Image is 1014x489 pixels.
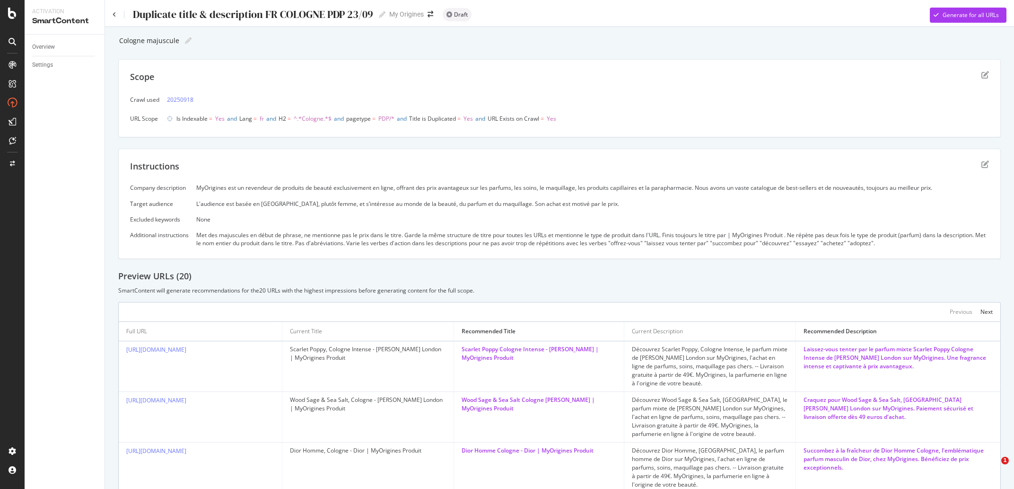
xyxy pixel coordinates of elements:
[266,115,276,123] span: and
[290,345,446,362] div: Scarlet Poppy, Cologne Intense - [PERSON_NAME] London | MyOrigines Produit
[118,286,1001,294] div: SmartContent will generate recommendations for the 20 URLs with the highest impressions before ge...
[462,327,516,336] div: Recommended Title
[457,115,461,123] span: =
[130,96,159,104] div: Crawl used
[196,215,989,223] div: None
[185,37,192,44] i: Edit report name
[982,457,1005,480] iframe: Intercom live chat
[632,327,683,336] div: Current Description
[290,327,322,336] div: Current Title
[288,115,291,123] span: =
[389,9,424,19] div: My Origines
[454,12,468,18] span: Draft
[804,327,877,336] div: Recommended Description
[130,115,159,123] div: URL Scope
[294,115,332,123] span: ^.*Cologne.*$
[950,308,972,316] div: Previous
[804,446,993,472] div: Succombez à la fraîcheur de Dior Homme Cologne, l'emblématique parfum masculin de Dior, chez MyOr...
[632,396,788,438] div: Découvrez Wood Sage & Sea Salt, [GEOGRAPHIC_DATA], le parfum mixte de [PERSON_NAME] London sur My...
[428,11,433,18] div: arrow-right-arrow-left
[126,447,186,455] a: [URL][DOMAIN_NAME]
[118,270,1001,283] div: Preview URLs ( 20 )
[334,115,344,123] span: and
[943,11,999,19] div: Generate for all URLs
[379,11,385,18] i: Edit report name
[126,346,186,354] a: [URL][DOMAIN_NAME]
[126,327,147,336] div: Full URL
[32,16,97,27] div: SmartContent
[176,115,208,123] span: Is Indexable
[346,115,371,123] span: pagetype
[950,306,972,318] button: Previous
[239,115,252,123] span: Lang
[118,37,179,44] div: Cologne majuscule
[196,231,989,247] div: Met des majuscules en début de phrase, ne mentionne pas le prix dans le titre. Garde la même stru...
[397,115,407,123] span: and
[196,184,989,192] div: MyOrigines est un revendeur de produits de beauté exclusivement en ligne, offrant des prix avanta...
[290,396,446,413] div: Wood Sage & Sea Salt, Cologne - [PERSON_NAME] London | MyOrigines Produit
[930,8,1006,23] button: Generate for all URLs
[227,115,237,123] span: and
[462,345,616,362] div: Scarlet Poppy Cologne Intense - [PERSON_NAME] | MyOrigines Produit
[980,306,993,318] button: Next
[196,200,989,208] div: L'audience est basée en [GEOGRAPHIC_DATA], plutôt femme, et s’intéresse au monde de la beauté, du...
[113,12,116,18] a: Click to go back
[32,60,98,70] a: Settings
[126,396,186,404] a: [URL][DOMAIN_NAME]
[32,42,98,52] a: Overview
[253,115,257,123] span: =
[1001,457,1009,464] span: 1
[215,115,225,123] span: Yes
[475,115,485,123] span: and
[32,60,53,70] div: Settings
[981,160,989,168] div: edit
[132,9,373,20] div: Duplicate title & description FR COLOGNE PDP 23/09
[632,446,788,489] div: Découvrez Dior Homme, [GEOGRAPHIC_DATA], le parfum homme de Dior sur MyOrigines, l'achat en ligne...
[130,160,179,173] div: Instructions
[463,115,473,123] span: Yes
[409,115,456,123] span: Title is Duplicated
[980,308,993,316] div: Next
[32,8,97,16] div: Activation
[130,71,154,83] div: Scope
[130,200,189,208] div: Target audience
[488,115,539,123] span: URL Exists on Crawl
[541,115,544,123] span: =
[279,115,286,123] span: H2
[167,95,193,105] a: 20250918
[32,42,55,52] div: Overview
[290,446,446,455] div: Dior Homme, Cologne - Dior | MyOrigines Produit
[443,8,472,21] div: neutral label
[462,446,616,455] div: Dior Homme Cologne - Dior | MyOrigines Produit
[804,396,993,421] div: Craquez pour Wood Sage & Sea Salt, [GEOGRAPHIC_DATA] [PERSON_NAME] London sur MyOrigines. Paiemen...
[547,115,556,123] span: Yes
[130,184,189,192] div: Company description
[378,115,394,123] span: PDP/*
[209,115,212,123] span: =
[462,396,616,413] div: Wood Sage & Sea Salt Cologne [PERSON_NAME] | MyOrigines Produit
[804,345,993,371] div: Laissez-vous tenter par le parfum mixte Scarlet Poppy Cologne Intense de [PERSON_NAME] London sur...
[130,215,189,223] div: Excluded keywords
[372,115,376,123] span: =
[260,115,264,123] span: fr
[632,345,788,388] div: Découvrez Scarlet Poppy, Cologne Intense, le parfum mixte de [PERSON_NAME] London sur MyOrigines,...
[130,231,189,239] div: Additional instructions
[981,71,989,79] div: edit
